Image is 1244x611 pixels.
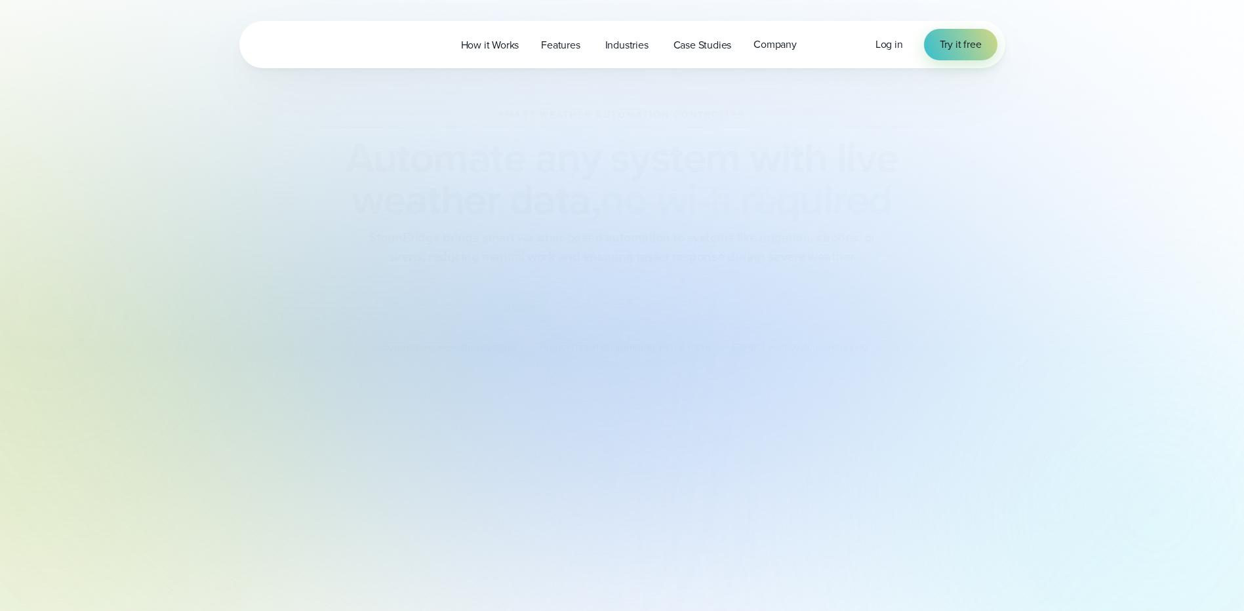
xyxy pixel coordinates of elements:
span: Company [753,37,797,52]
a: Case Studies [662,31,743,58]
span: How it Works [461,37,519,53]
a: Try it free [924,29,997,60]
a: Log in [875,37,903,52]
span: Features [541,37,580,53]
a: How it Works [450,31,531,58]
span: Try it free [940,37,982,52]
span: Case Studies [673,37,732,53]
span: Industries [605,37,649,53]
